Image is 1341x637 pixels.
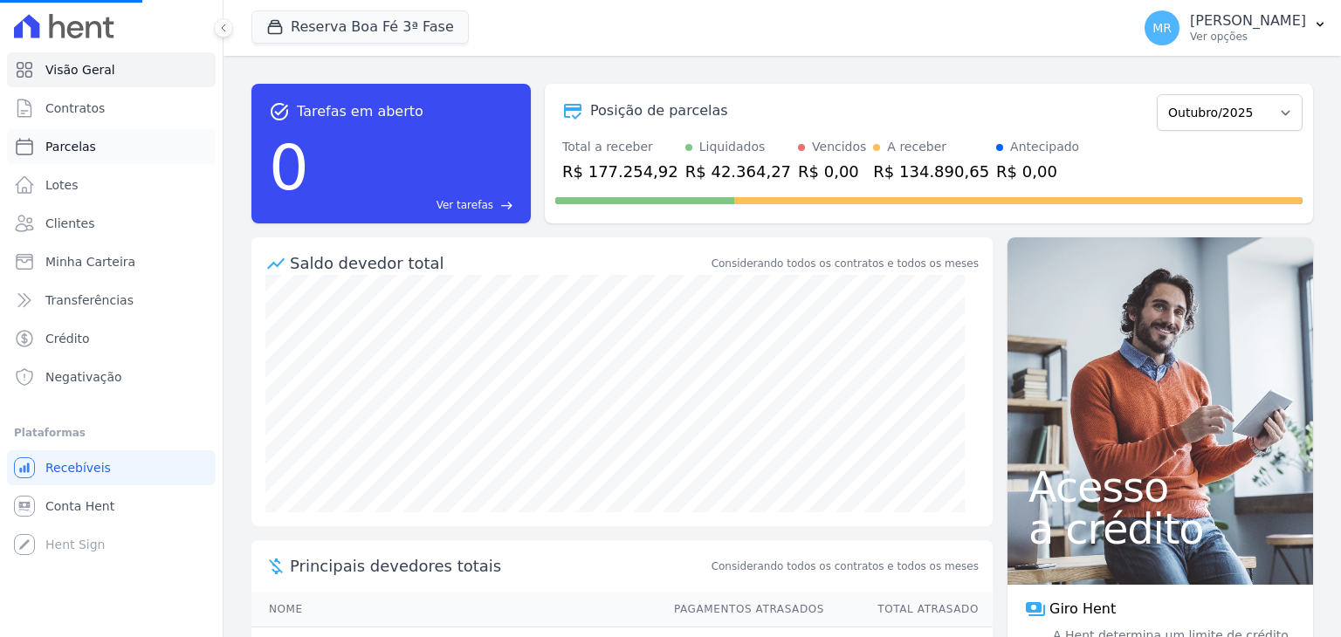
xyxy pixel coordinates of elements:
[1152,22,1172,34] span: MR
[290,251,708,275] div: Saldo devedor total
[45,459,111,476] span: Recebíveis
[45,61,115,79] span: Visão Geral
[500,199,513,212] span: east
[590,100,728,121] div: Posição de parcelas
[7,321,216,356] a: Crédito
[45,253,135,271] span: Minha Carteira
[1028,466,1292,508] span: Acesso
[7,206,216,241] a: Clientes
[685,160,791,183] div: R$ 42.364,27
[7,283,216,318] a: Transferências
[437,197,493,213] span: Ver tarefas
[7,129,216,164] a: Parcelas
[290,554,708,578] span: Principais devedores totais
[45,138,96,155] span: Parcelas
[1190,12,1306,30] p: [PERSON_NAME]
[251,592,657,627] th: Nome
[7,91,216,126] a: Contratos
[562,160,678,183] div: R$ 177.254,92
[45,99,105,117] span: Contratos
[45,497,114,515] span: Conta Hent
[251,10,469,44] button: Reserva Boa Fé 3ª Fase
[562,138,678,156] div: Total a receber
[7,450,216,485] a: Recebíveis
[45,330,90,347] span: Crédito
[45,215,94,232] span: Clientes
[887,138,946,156] div: A receber
[269,122,309,213] div: 0
[699,138,766,156] div: Liquidados
[712,558,979,574] span: Considerando todos os contratos e todos os meses
[1028,508,1292,550] span: a crédito
[7,489,216,524] a: Conta Hent
[297,101,423,122] span: Tarefas em aberto
[996,160,1079,183] div: R$ 0,00
[14,422,209,443] div: Plataformas
[825,592,993,627] th: Total Atrasado
[657,592,825,627] th: Pagamentos Atrasados
[1131,3,1341,52] button: MR [PERSON_NAME] Ver opções
[7,244,216,279] a: Minha Carteira
[1010,138,1079,156] div: Antecipado
[7,52,216,87] a: Visão Geral
[316,197,513,213] a: Ver tarefas east
[45,291,134,309] span: Transferências
[812,138,866,156] div: Vencidos
[45,176,79,194] span: Lotes
[1049,599,1116,620] span: Giro Hent
[873,160,989,183] div: R$ 134.890,65
[45,368,122,386] span: Negativação
[712,256,979,271] div: Considerando todos os contratos e todos os meses
[7,360,216,394] a: Negativação
[798,160,866,183] div: R$ 0,00
[269,101,290,122] span: task_alt
[7,168,216,202] a: Lotes
[1190,30,1306,44] p: Ver opções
